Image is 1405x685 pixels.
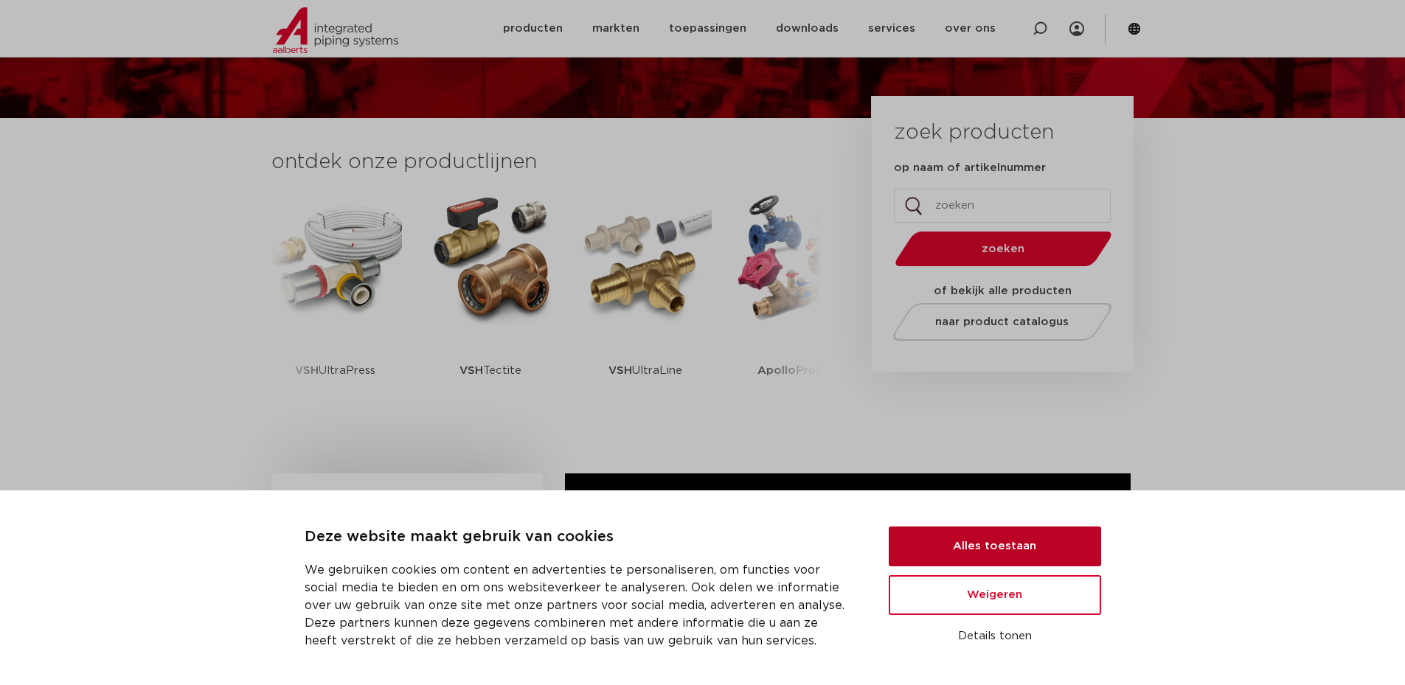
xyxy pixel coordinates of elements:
[889,526,1101,566] button: Alles toestaan
[889,230,1117,268] button: zoeken
[579,192,712,417] a: VSHUltraLine
[424,192,557,417] a: VSHTectite
[933,243,1074,254] span: zoeken
[889,303,1115,341] a: naar product catalogus
[934,285,1072,296] strong: of bekijk alle producten
[305,526,853,549] p: Deze website maakt gebruik van cookies
[305,561,853,650] p: We gebruiken cookies om content en advertenties te personaliseren, om functies voor social media ...
[269,192,402,417] a: VSHUltraPress
[935,316,1069,327] span: naar product catalogus
[608,365,632,376] strong: VSH
[757,324,843,417] p: ProFlow
[294,487,494,576] h3: don’t just buy products, buy solutions
[889,575,1101,615] button: Weigeren
[459,324,521,417] p: Tectite
[894,189,1111,223] input: zoeken
[734,192,867,417] a: ApolloProFlow
[889,624,1101,649] button: Details tonen
[894,118,1054,147] h3: zoek producten
[295,324,375,417] p: UltraPress
[894,161,1046,175] label: op naam of artikelnummer
[271,147,822,177] h3: ontdek onze productlijnen
[295,365,319,376] strong: VSH
[459,365,483,376] strong: VSH
[757,365,796,376] strong: Apollo
[608,324,682,417] p: UltraLine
